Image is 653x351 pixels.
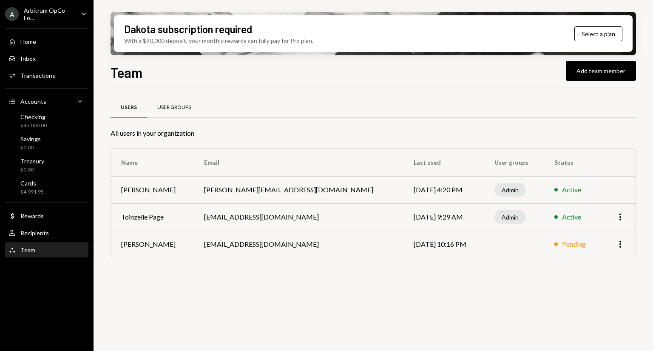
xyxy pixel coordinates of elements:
[562,185,581,195] div: Active
[20,122,47,129] div: $45,000.00
[111,64,142,81] h1: Team
[20,38,36,45] div: Home
[147,97,201,118] a: User Groups
[5,242,88,257] a: Team
[20,212,44,220] div: Rewards
[5,94,88,109] a: Accounts
[20,157,44,165] div: Treasury
[124,22,252,36] div: Dakota subscription required
[157,104,191,111] div: User Groups
[194,203,403,231] td: [EMAIL_ADDRESS][DOMAIN_NAME]
[111,149,194,176] th: Name
[111,176,194,203] td: [PERSON_NAME]
[403,149,484,176] th: Last used
[403,203,484,231] td: [DATE] 9:29 AM
[20,246,35,254] div: Team
[494,183,526,197] div: Admin
[544,149,602,176] th: Status
[403,231,484,258] td: [DATE] 10:16 PM
[5,208,88,223] a: Rewards
[562,212,581,222] div: Active
[20,188,44,196] div: $4,991.95
[194,231,403,258] td: [EMAIL_ADDRESS][DOMAIN_NAME]
[194,149,403,176] th: Email
[566,61,636,81] button: Add team member
[20,55,36,62] div: Inbox
[403,176,484,203] td: [DATE] 4:20 PM
[124,36,313,45] div: With a $90,000 deposit, your monthly rewards can fully pay for Pro plan.
[20,135,41,143] div: Savings
[20,98,46,105] div: Accounts
[5,155,88,175] a: Treasury$0.00
[5,51,88,66] a: Inbox
[5,225,88,240] a: Recipients
[111,97,147,118] a: Users
[5,133,88,153] a: Savings$0.00
[20,144,41,151] div: $0.00
[121,104,137,111] div: Users
[111,128,636,138] div: All users in your organization
[20,72,55,79] div: Transactions
[20,229,49,237] div: Recipients
[5,68,88,83] a: Transactions
[494,210,526,224] div: Admin
[194,176,403,203] td: [PERSON_NAME][EMAIL_ADDRESS][DOMAIN_NAME]
[20,113,47,120] div: Checking
[562,239,586,249] div: Pending
[20,166,44,174] div: $0.00
[5,111,88,131] a: Checking$45,000.00
[5,7,19,21] div: A
[20,180,44,187] div: Cards
[24,7,74,21] div: Arbitrum OpCo Fo...
[111,203,194,231] td: Toinzelle Page
[5,34,88,49] a: Home
[111,231,194,258] td: [PERSON_NAME]
[5,177,88,197] a: Cards$4,991.95
[574,26,622,41] button: Select a plan
[484,149,545,176] th: User groups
